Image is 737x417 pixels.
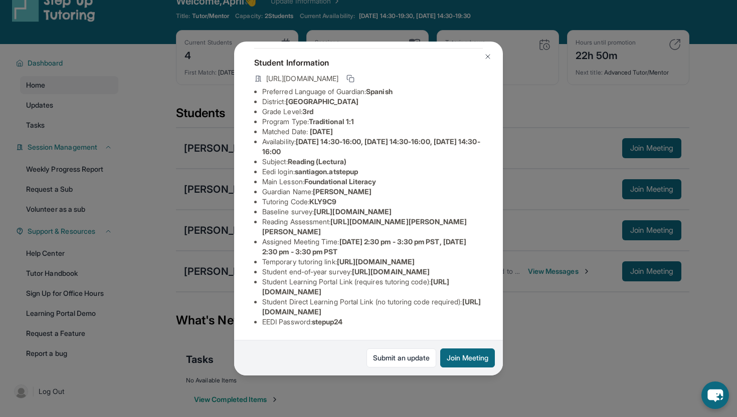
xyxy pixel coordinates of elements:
[254,57,483,69] h4: Student Information
[262,157,483,167] li: Subject :
[262,167,483,177] li: Eedi login :
[313,187,372,196] span: [PERSON_NAME]
[262,237,466,256] span: [DATE] 2:30 pm - 3:30 pm PST, [DATE] 2:30 pm - 3:30 pm PST
[366,348,436,367] a: Submit an update
[309,117,354,126] span: Traditional 1:1
[484,53,492,61] img: Close Icon
[262,217,467,236] span: [URL][DOMAIN_NAME][PERSON_NAME][PERSON_NAME]
[262,277,483,297] li: Student Learning Portal Link (requires tutoring code) :
[262,207,483,217] li: Baseline survey :
[266,74,338,84] span: [URL][DOMAIN_NAME]
[262,107,483,117] li: Grade Level:
[262,127,483,137] li: Matched Date:
[288,157,346,166] span: Reading (Lectura)
[310,127,333,136] span: [DATE]
[302,107,313,116] span: 3rd
[262,217,483,237] li: Reading Assessment :
[312,317,343,326] span: stepup24
[262,237,483,257] li: Assigned Meeting Time :
[262,117,483,127] li: Program Type:
[440,348,495,367] button: Join Meeting
[366,87,393,96] span: Spanish
[304,177,376,186] span: Foundational Literacy
[262,297,483,317] li: Student Direct Learning Portal Link (no tutoring code required) :
[344,73,356,85] button: Copy link
[352,267,430,276] span: [URL][DOMAIN_NAME]
[295,167,358,176] span: santiagon.atstepup
[262,137,480,156] span: [DATE] 14:30-16:00, [DATE] 14:30-16:00, [DATE] 14:30-16:00
[314,207,392,216] span: [URL][DOMAIN_NAME]
[262,97,483,107] li: District:
[262,87,483,97] li: Preferred Language of Guardian:
[262,257,483,267] li: Temporary tutoring link :
[262,137,483,157] li: Availability:
[262,187,483,197] li: Guardian Name :
[286,97,358,106] span: [GEOGRAPHIC_DATA]
[337,257,415,266] span: [URL][DOMAIN_NAME]
[701,381,729,409] button: chat-button
[262,197,483,207] li: Tutoring Code :
[262,177,483,187] li: Main Lesson :
[262,317,483,327] li: EEDI Password :
[262,267,483,277] li: Student end-of-year survey :
[309,197,336,206] span: KLY9C9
